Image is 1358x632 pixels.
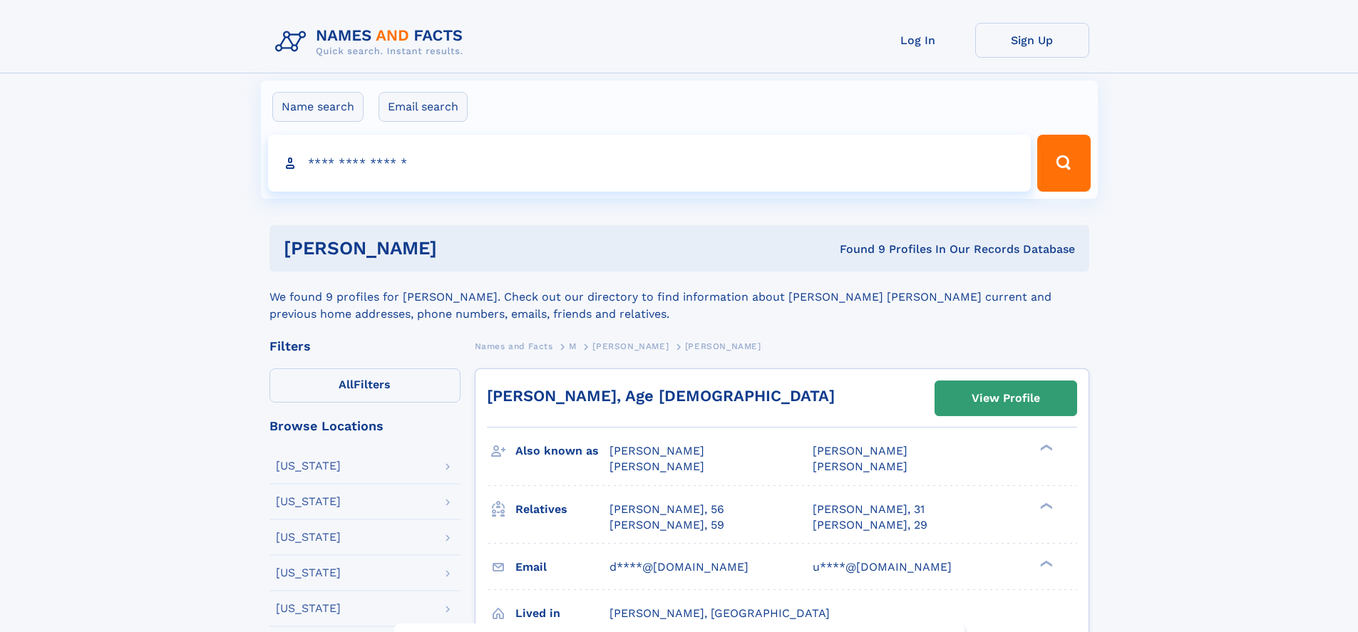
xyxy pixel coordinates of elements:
[1036,501,1054,510] div: ❯
[1036,443,1054,452] div: ❯
[269,420,461,432] div: Browse Locations
[487,387,835,405] a: [PERSON_NAME], Age [DEMOGRAPHIC_DATA]
[975,23,1089,58] a: Sign Up
[272,92,364,122] label: Name search
[972,382,1040,415] div: View Profile
[269,340,461,353] div: Filters
[609,606,830,620] span: [PERSON_NAME], [GEOGRAPHIC_DATA]
[609,444,704,457] span: [PERSON_NAME]
[269,23,475,61] img: Logo Names and Facts
[379,92,468,122] label: Email search
[276,496,341,507] div: [US_STATE]
[685,341,761,351] span: [PERSON_NAME]
[569,337,577,355] a: M
[592,341,669,351] span: [PERSON_NAME]
[813,502,925,517] a: [PERSON_NAME], 31
[813,517,927,533] a: [PERSON_NAME], 29
[515,439,609,463] h3: Also known as
[276,567,341,579] div: [US_STATE]
[592,337,669,355] a: [PERSON_NAME]
[609,460,704,473] span: [PERSON_NAME]
[284,239,639,257] h1: [PERSON_NAME]
[935,381,1076,415] a: View Profile
[269,271,1089,323] div: We found 9 profiles for [PERSON_NAME]. Check out our directory to find information about [PERSON_...
[1036,559,1054,568] div: ❯
[269,368,461,403] label: Filters
[339,378,354,391] span: All
[1037,135,1090,192] button: Search Button
[569,341,577,351] span: M
[813,444,907,457] span: [PERSON_NAME]
[276,532,341,543] div: [US_STATE]
[609,517,724,533] a: [PERSON_NAME], 59
[813,460,907,473] span: [PERSON_NAME]
[276,603,341,614] div: [US_STATE]
[515,555,609,579] h3: Email
[861,23,975,58] a: Log In
[638,242,1075,257] div: Found 9 Profiles In Our Records Database
[475,337,553,355] a: Names and Facts
[515,601,609,626] h3: Lived in
[268,135,1032,192] input: search input
[276,460,341,472] div: [US_STATE]
[515,497,609,522] h3: Relatives
[609,502,724,517] a: [PERSON_NAME], 56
